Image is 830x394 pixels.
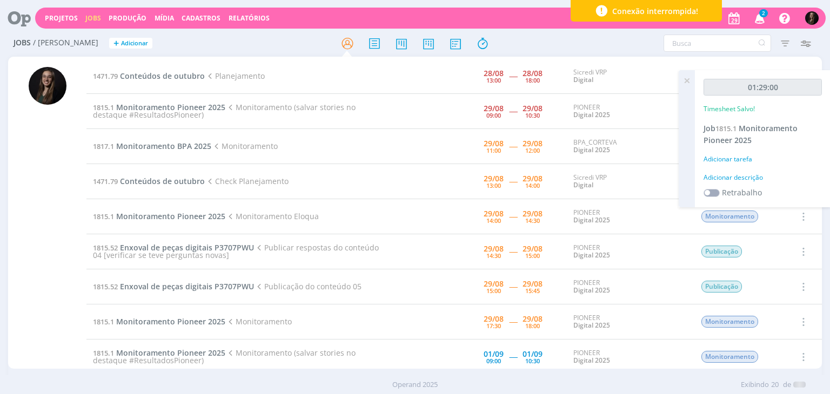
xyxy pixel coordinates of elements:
span: Monitoramento [225,316,291,327]
div: 12:00 [525,147,540,153]
div: 29/08 [523,210,543,218]
button: Mídia [151,14,177,23]
div: 29/08 [484,175,504,182]
span: Conteúdos de outubro [120,176,205,186]
button: Relatórios [225,14,273,23]
div: 14:00 [525,182,540,188]
div: BPA_CORTEVA [573,139,685,154]
div: 29/08 [484,210,504,218]
a: Digital 2025 [573,250,610,260]
a: Relatórios [229,13,270,23]
div: Adicionar descrição [704,173,822,182]
span: Planejamento [205,71,264,81]
a: 1815.1Monitoramento Pioneer 2025 [93,211,225,221]
a: 1471.79Conteúdos de outubro [93,71,205,81]
div: PIONEER [573,349,685,365]
span: Publicação do conteúdo 05 [254,281,361,291]
a: Job1815.1Monitoramento Pioneer 2025 [704,123,798,145]
div: 10:30 [525,358,540,364]
a: Mídia [155,13,174,23]
span: Publicação [701,281,742,293]
div: 17:30 [486,323,501,329]
div: 15:00 [486,288,501,294]
span: Jobs [14,38,31,47]
button: Jobs [82,14,104,23]
a: 1815.1Monitoramento Pioneer 2025 [93,348,225,358]
a: 1815.1Monitoramento Pioneer 2025 [93,102,225,112]
button: Cadastros [178,14,224,23]
span: Monitoramento Eloqua [225,211,318,221]
div: 01/09 [523,350,543,358]
span: Monitoramento (salvar stories no destaque #ResultadosPioneer) [93,348,355,365]
div: 29/08 [523,315,543,323]
div: 11:00 [486,147,501,153]
span: ----- [509,351,517,362]
div: 29/08 [484,140,504,147]
span: 1815.1 [715,124,737,133]
div: Adicionar tarefa [704,154,822,164]
div: 29/08 [484,105,504,112]
span: Conteúdos de outubro [120,71,205,81]
div: 14:00 [486,218,501,223]
button: Projetos [42,14,81,23]
span: ----- [509,246,517,256]
div: 10:30 [525,112,540,118]
span: Conexão interrompida! [612,5,698,17]
span: 2 [759,9,768,17]
span: 1815.52 [93,243,118,253]
span: 1815.52 [93,282,118,291]
span: 1815.1 [93,212,114,221]
span: Monitoramento [701,316,758,328]
span: Monitoramento Pioneer 2025 [116,211,225,221]
a: Projetos [45,13,78,23]
a: Jobs [85,13,101,23]
div: PIONEER [573,209,685,225]
div: PIONEER [573,279,685,295]
div: Sicredi VRP [573,174,685,189]
div: 29/08 [523,105,543,112]
div: 18:00 [525,323,540,329]
span: 1471.79 [93,71,118,81]
div: 14:30 [525,218,540,223]
span: ----- [509,211,517,221]
img: N [29,67,66,105]
button: Produção [105,14,150,23]
span: ----- [509,141,517,151]
span: Monitoramento [701,210,758,222]
a: 1815.1Monitoramento Pioneer 2025 [93,316,225,327]
img: N [805,11,819,25]
div: 13:00 [486,182,501,188]
span: Check Planejamento [205,176,288,186]
div: PIONEER [573,314,685,330]
div: 29/08 [484,315,504,323]
a: Digital 2025 [573,356,610,365]
input: Busca [664,35,771,52]
span: Enxoval de peças digitais P3707PWU [120,242,254,253]
span: + [113,38,119,49]
div: 29/08 [523,175,543,182]
a: Digital [573,180,593,189]
div: 29/08 [523,245,543,253]
label: Retrabalho [722,187,762,198]
div: PIONEER [573,244,685,260]
a: 1815.52Enxoval de peças digitais P3707PWU [93,242,254,253]
span: Monitoramento [211,141,277,151]
div: 14:30 [486,253,501,259]
span: Monitoramento (salvar stories no destaque #ResultadosPioneer) [93,102,355,120]
a: 1815.52Enxoval de peças digitais P3707PWU [93,281,254,291]
div: 28/08 [484,70,504,77]
button: +Adicionar [109,38,152,49]
div: 01/09 [484,350,504,358]
span: Cadastros [182,13,220,23]
a: 1471.79Conteúdos de outubro [93,176,205,186]
a: Digital 2025 [573,145,610,154]
div: Sicredi VRP [573,69,685,84]
span: Exibindo [741,379,769,390]
div: 18:00 [525,77,540,83]
a: 1817.1Monitoramento BPA 2025 [93,141,211,151]
p: Timesheet Salvo! [704,104,755,114]
div: 29/08 [484,245,504,253]
div: 29/08 [484,280,504,288]
a: Digital [573,75,593,84]
span: Enxoval de peças digitais P3707PWU [120,281,254,291]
